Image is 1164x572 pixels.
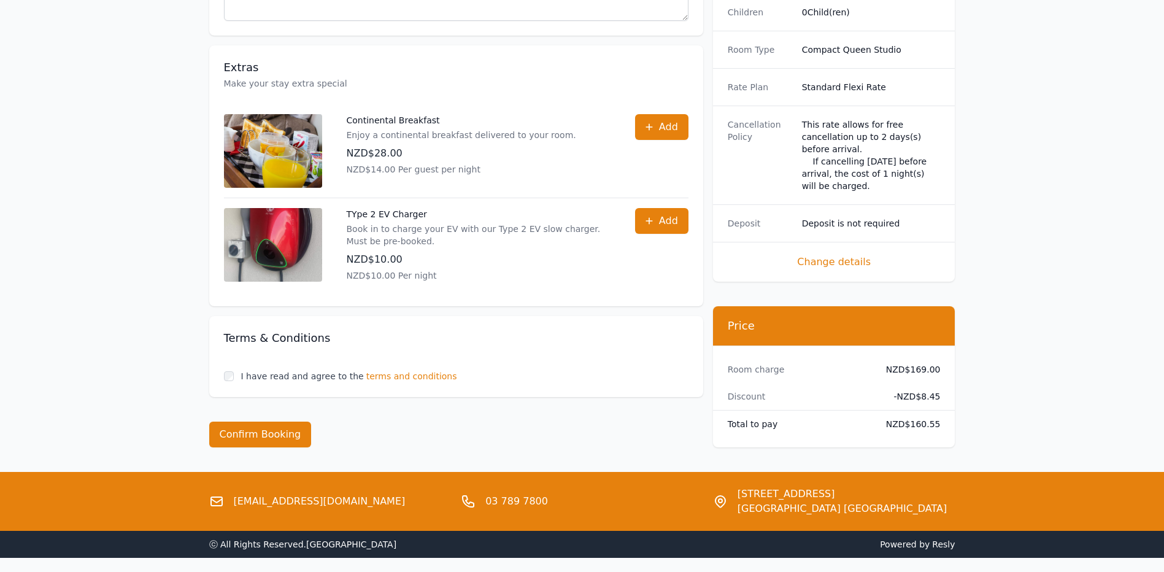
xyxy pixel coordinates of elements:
dd: Deposit is not required [802,217,941,230]
label: I have read and agree to the [241,371,364,381]
dt: Room charge [728,363,866,376]
h3: Terms & Conditions [224,331,688,346]
a: 03 789 7800 [485,494,548,509]
dt: Cancellation Policy [728,118,792,192]
span: terms and conditions [366,370,457,382]
img: Continental Breakfast [224,114,322,188]
p: Continental Breakfast [347,114,576,126]
p: NZD$14.00 Per guest per night [347,163,576,176]
a: Resly [932,539,955,549]
img: TYpe 2 EV Charger [224,208,322,282]
span: Add [659,120,678,134]
span: Add [659,214,678,228]
p: NZD$10.00 [347,252,611,267]
span: ⓒ All Rights Reserved. [GEOGRAPHIC_DATA] [209,539,397,549]
p: Book in to charge your EV with our Type 2 EV slow charger. Must be pre-booked. [347,223,611,247]
dt: Total to pay [728,418,866,430]
div: This rate allows for free cancellation up to 2 days(s) before arrival. If cancelling [DATE] befor... [802,118,941,192]
p: Make your stay extra special [224,77,688,90]
p: Enjoy a continental breakfast delivered to your room. [347,129,576,141]
span: Powered by [587,538,955,551]
p: NZD$28.00 [347,146,576,161]
p: NZD$10.00 Per night [347,269,611,282]
button: Add [635,114,688,140]
a: [EMAIL_ADDRESS][DOMAIN_NAME] [234,494,406,509]
button: Confirm Booking [209,422,312,447]
dt: Discount [728,390,866,403]
dt: Room Type [728,44,792,56]
button: Add [635,208,688,234]
span: [GEOGRAPHIC_DATA] [GEOGRAPHIC_DATA] [738,501,947,516]
span: [STREET_ADDRESS] [738,487,947,501]
dd: Standard Flexi Rate [802,81,941,93]
p: TYpe 2 EV Charger [347,208,611,220]
dd: - NZD$8.45 [876,390,941,403]
h3: Price [728,319,941,333]
span: Change details [728,255,941,269]
dt: Deposit [728,217,792,230]
dt: Rate Plan [728,81,792,93]
dd: Compact Queen Studio [802,44,941,56]
h3: Extras [224,60,688,75]
dd: NZD$160.55 [876,418,941,430]
dd: NZD$169.00 [876,363,941,376]
dd: 0 Child(ren) [802,6,941,18]
dt: Children [728,6,792,18]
